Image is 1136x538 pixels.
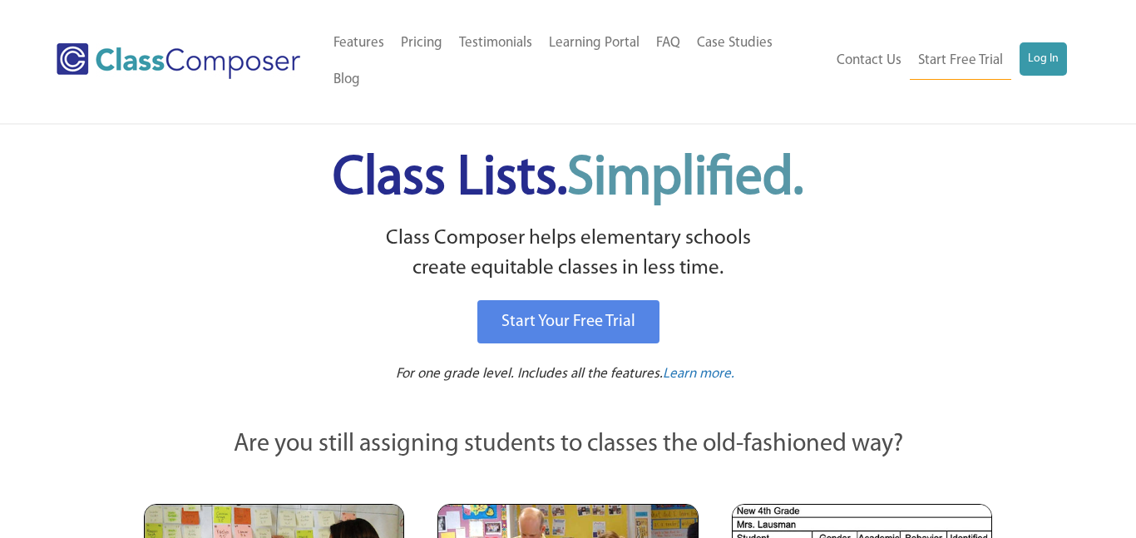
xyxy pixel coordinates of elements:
[141,224,995,284] p: Class Composer helps elementary schools create equitable classes in less time.
[57,43,299,79] img: Class Composer
[663,364,734,385] a: Learn more.
[144,427,992,463] p: Are you still assigning students to classes the old-fashioned way?
[663,367,734,381] span: Learn more.
[567,152,803,206] span: Simplified.
[393,25,451,62] a: Pricing
[648,25,689,62] a: FAQ
[325,25,824,98] nav: Header Menu
[1020,42,1067,76] a: Log In
[477,300,659,343] a: Start Your Free Trial
[325,62,368,98] a: Blog
[823,42,1066,80] nav: Header Menu
[541,25,648,62] a: Learning Portal
[501,313,635,330] span: Start Your Free Trial
[333,152,803,206] span: Class Lists.
[325,25,393,62] a: Features
[396,367,663,381] span: For one grade level. Includes all the features.
[689,25,781,62] a: Case Studies
[910,42,1011,80] a: Start Free Trial
[451,25,541,62] a: Testimonials
[828,42,910,79] a: Contact Us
